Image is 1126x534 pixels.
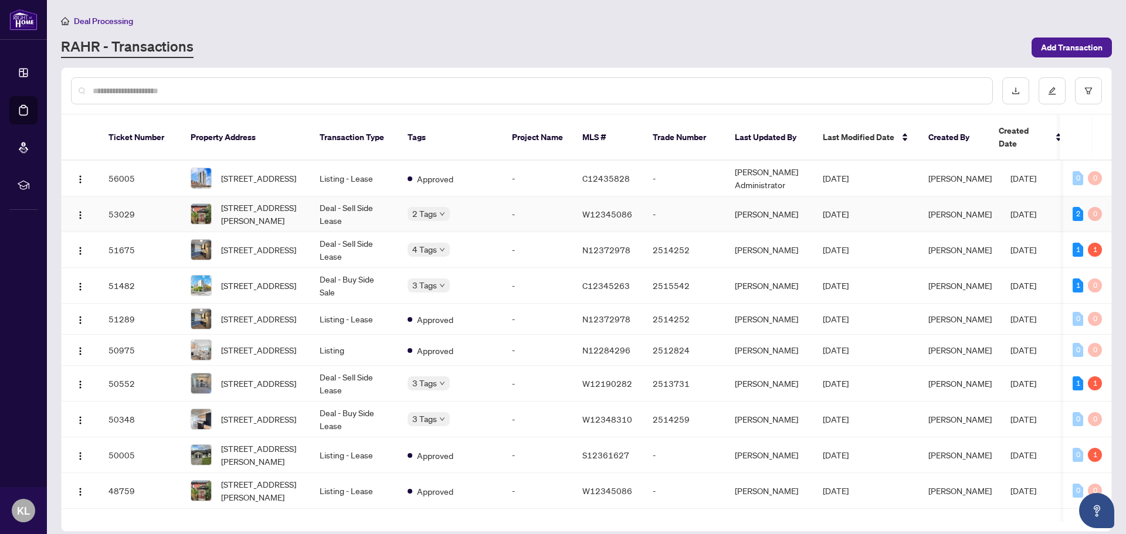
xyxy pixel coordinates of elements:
[1073,207,1083,221] div: 2
[989,115,1071,161] th: Created Date
[439,211,445,217] span: down
[582,314,630,324] span: N12372978
[1088,207,1102,221] div: 0
[71,240,90,259] button: Logo
[643,196,725,232] td: -
[928,345,992,355] span: [PERSON_NAME]
[221,377,296,390] span: [STREET_ADDRESS]
[99,161,181,196] td: 56005
[221,243,296,256] span: [STREET_ADDRESS]
[1073,343,1083,357] div: 0
[1010,414,1036,424] span: [DATE]
[928,280,992,291] span: [PERSON_NAME]
[221,478,301,504] span: [STREET_ADDRESS][PERSON_NAME]
[310,335,398,366] td: Listing
[928,414,992,424] span: [PERSON_NAME]
[823,280,849,291] span: [DATE]
[221,413,296,426] span: [STREET_ADDRESS]
[1084,87,1093,95] span: filter
[71,445,90,464] button: Logo
[412,207,437,220] span: 2 Tags
[1010,345,1036,355] span: [DATE]
[582,244,630,255] span: N12372978
[1088,484,1102,498] div: 0
[823,414,849,424] span: [DATE]
[412,412,437,426] span: 3 Tags
[398,115,503,161] th: Tags
[310,473,398,509] td: Listing - Lease
[643,366,725,402] td: 2513731
[1010,378,1036,389] span: [DATE]
[310,437,398,473] td: Listing - Lease
[643,232,725,268] td: 2514252
[310,115,398,161] th: Transaction Type
[582,209,632,219] span: W12345086
[823,209,849,219] span: [DATE]
[439,247,445,253] span: down
[823,450,849,460] span: [DATE]
[823,378,849,389] span: [DATE]
[1088,171,1102,185] div: 0
[823,173,849,183] span: [DATE]
[582,173,630,183] span: C12435828
[191,445,211,465] img: thumbnail-img
[17,502,30,519] span: KL
[1075,77,1102,104] button: filter
[1073,484,1083,498] div: 0
[310,366,398,402] td: Deal - Sell Side Lease
[928,450,992,460] span: [PERSON_NAME]
[503,196,573,232] td: -
[1073,278,1083,292] div: 1
[1010,450,1036,460] span: [DATE]
[99,232,181,268] td: 51675
[310,161,398,196] td: Listing - Lease
[582,414,632,424] span: W12348310
[310,196,398,232] td: Deal - Sell Side Lease
[221,442,301,468] span: [STREET_ADDRESS][PERSON_NAME]
[643,402,725,437] td: 2514259
[643,335,725,366] td: 2512824
[725,196,813,232] td: [PERSON_NAME]
[1010,485,1036,496] span: [DATE]
[310,402,398,437] td: Deal - Buy Side Lease
[928,314,992,324] span: [PERSON_NAME]
[99,196,181,232] td: 53029
[76,210,85,220] img: Logo
[1010,209,1036,219] span: [DATE]
[503,366,573,402] td: -
[99,366,181,402] td: 50552
[417,344,453,357] span: Approved
[928,244,992,255] span: [PERSON_NAME]
[503,437,573,473] td: -
[1010,280,1036,291] span: [DATE]
[573,115,643,161] th: MLS #
[99,115,181,161] th: Ticket Number
[76,346,85,356] img: Logo
[928,209,992,219] span: [PERSON_NAME]
[439,283,445,288] span: down
[582,280,630,291] span: C12345263
[9,9,38,30] img: logo
[919,115,989,161] th: Created By
[191,204,211,224] img: thumbnail-img
[1088,243,1102,257] div: 1
[310,232,398,268] td: Deal - Sell Side Lease
[191,409,211,429] img: thumbnail-img
[813,115,919,161] th: Last Modified Date
[310,268,398,304] td: Deal - Buy Side Sale
[503,402,573,437] td: -
[221,343,296,356] span: [STREET_ADDRESS]
[643,115,725,161] th: Trade Number
[643,268,725,304] td: 2515542
[725,402,813,437] td: [PERSON_NAME]
[725,115,813,161] th: Last Updated By
[71,481,90,500] button: Logo
[823,345,849,355] span: [DATE]
[1073,312,1083,326] div: 0
[643,161,725,196] td: -
[191,373,211,393] img: thumbnail-img
[71,169,90,188] button: Logo
[1088,412,1102,426] div: 0
[417,172,453,185] span: Approved
[725,304,813,335] td: [PERSON_NAME]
